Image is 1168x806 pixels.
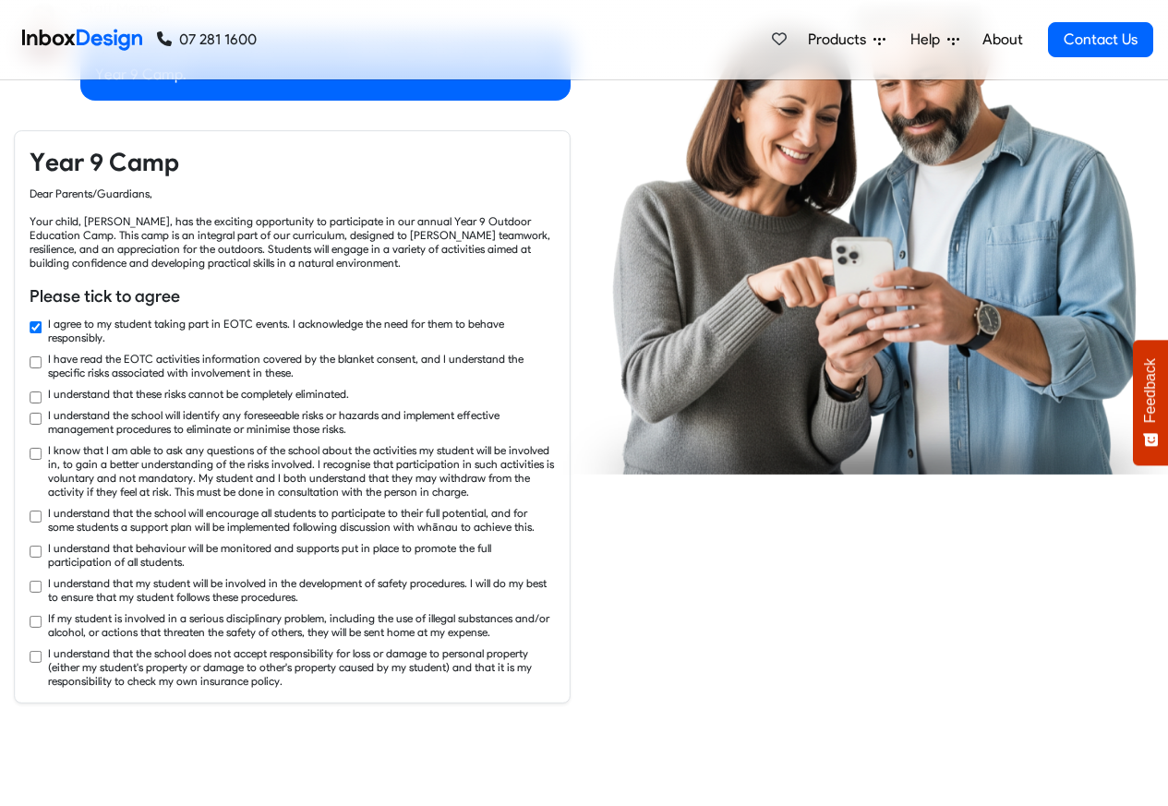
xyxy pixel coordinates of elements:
[1133,340,1168,465] button: Feedback - Show survey
[48,576,554,604] label: I understand that my student will be involved in the development of safety procedures. I will do ...
[808,29,873,51] span: Products
[903,21,967,58] a: Help
[48,506,554,534] label: I understand that the school will encourage all students to participate to their full potential, ...
[1048,22,1153,57] a: Contact Us
[30,284,554,308] h6: Please tick to agree
[30,187,554,271] div: Dear Parents/Guardians, Your child, [PERSON_NAME], has the exciting opportunity to participate in...
[48,443,554,499] label: I know that I am able to ask any questions of the school about the activities my student will be ...
[48,408,554,436] label: I understand the school will identify any foreseeable risks or hazards and implement effective ma...
[157,29,257,51] a: 07 281 1600
[48,317,554,344] label: I agree to my student taking part in EOTC events. I acknowledge the need for them to behave respo...
[48,387,349,401] label: I understand that these risks cannot be completely eliminated.
[48,541,554,569] label: I understand that behaviour will be monitored and supports put in place to promote the full parti...
[1142,358,1159,423] span: Feedback
[801,21,893,58] a: Products
[48,611,554,639] label: If my student is involved in a serious disciplinary problem, including the use of illegal substan...
[48,646,554,688] label: I understand that the school does not accept responsibility for loss or damage to personal proper...
[30,146,554,179] h4: Year 9 Camp
[977,21,1028,58] a: About
[48,352,554,379] label: I have read the EOTC activities information covered by the blanket consent, and I understand the ...
[910,29,947,51] span: Help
